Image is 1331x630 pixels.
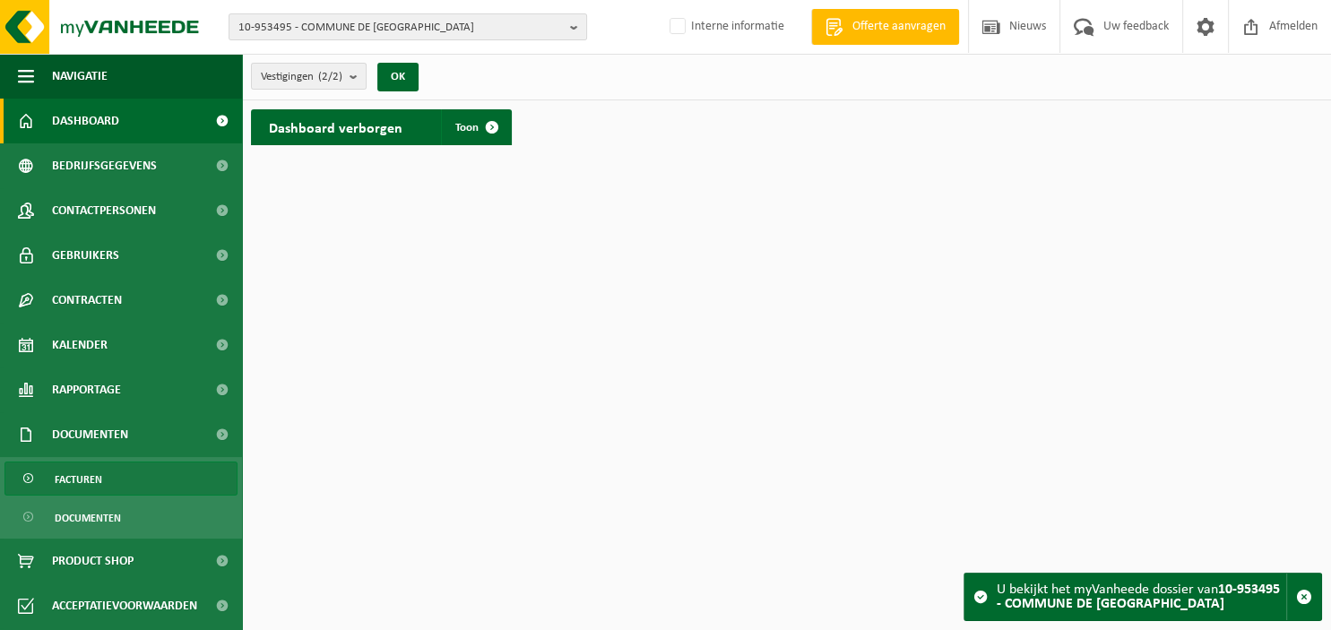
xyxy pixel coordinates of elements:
[229,13,587,40] button: 10-953495 - COMMUNE DE [GEOGRAPHIC_DATA]
[261,64,342,91] span: Vestigingen
[52,99,119,143] span: Dashboard
[318,71,342,82] count: (2/2)
[811,9,959,45] a: Offerte aanvragen
[441,109,510,145] a: Toon
[55,501,121,535] span: Documenten
[848,18,950,36] span: Offerte aanvragen
[52,412,128,457] span: Documenten
[997,574,1286,620] div: U bekijkt het myVanheede dossier van
[52,583,197,628] span: Acceptatievoorwaarden
[52,323,108,367] span: Kalender
[455,122,479,134] span: Toon
[52,539,134,583] span: Product Shop
[55,462,102,496] span: Facturen
[4,462,238,496] a: Facturen
[52,233,119,278] span: Gebruikers
[666,13,784,40] label: Interne informatie
[377,63,419,91] button: OK
[238,14,563,41] span: 10-953495 - COMMUNE DE [GEOGRAPHIC_DATA]
[52,143,157,188] span: Bedrijfsgegevens
[4,500,238,534] a: Documenten
[52,367,121,412] span: Rapportage
[52,54,108,99] span: Navigatie
[251,109,420,144] h2: Dashboard verborgen
[52,278,122,323] span: Contracten
[997,583,1280,611] strong: 10-953495 - COMMUNE DE [GEOGRAPHIC_DATA]
[52,188,156,233] span: Contactpersonen
[251,63,367,90] button: Vestigingen(2/2)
